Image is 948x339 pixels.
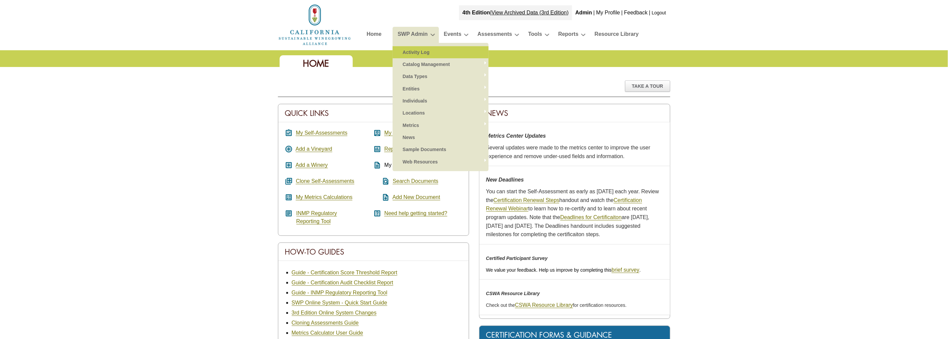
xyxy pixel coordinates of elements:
span: » [484,158,487,165]
div: | [621,5,623,20]
i: account_box [374,129,382,137]
a: Catalog Management [399,58,482,70]
div: How-To Guides [278,243,469,261]
a: Cloning Assessments Guide [292,320,359,326]
i: note_add [374,193,390,201]
i: add_circle [285,145,293,153]
a: Events [444,29,461,41]
div: Take A Tour [625,80,670,92]
span: » [484,73,487,80]
a: Need help getting started? [384,210,447,216]
a: News [399,131,482,143]
i: assessment [374,145,382,153]
i: article [285,209,293,217]
a: Guide - INMP Regulatory Reporting Tool [292,290,388,296]
a: Home [278,21,352,27]
i: assignment_turned_in [285,129,293,137]
a: Guide - Certification Score Threshold Report [292,270,397,276]
a: Reports [384,146,403,152]
a: SWP Admin [398,29,428,41]
a: Entities [399,83,482,95]
span: Check out the for certification resources. [486,302,627,308]
strong: Metrics Center Updates [486,133,546,139]
a: Logout [652,10,666,15]
a: Guide - Certification Audit Checklist Report [292,280,393,286]
span: My Documents [384,162,420,168]
div: | [649,5,651,20]
span: Home [303,58,329,69]
div: | [459,5,572,20]
i: find_in_page [374,177,390,185]
a: Reports [558,29,578,41]
b: Admin [575,10,592,15]
strong: New Deadlines [486,177,524,183]
a: brief survey [612,267,639,273]
span: » [484,61,487,68]
div: Quick Links [278,104,469,122]
em: CSWA Resource Library [486,291,540,296]
strong: 4th Edition [462,10,490,15]
span: Several updates were made to the metrics center to improve the user experience and remove under-u... [486,145,651,159]
a: Certification Renewal Steps [494,197,560,203]
a: View Archived Data (3rd Edition) [492,10,569,15]
a: Individuals [399,95,482,107]
a: Sample Documents [399,143,482,155]
a: My Metrics Calculations [296,194,352,200]
a: Home [367,29,382,41]
i: help_center [374,209,382,217]
a: Add New Document [393,194,440,200]
a: Activity Log [399,46,482,58]
a: CSWA Resource Library [515,302,573,308]
span: We value your feedback. Help us improve by completing this . [486,267,641,273]
i: description [374,161,382,169]
a: Data Types [399,70,482,82]
a: INMP RegulatoryReporting Tool [296,210,337,224]
i: calculate [285,193,293,201]
i: add_box [285,161,293,169]
a: My Profile [596,10,620,15]
a: My Profile [384,130,408,136]
span: » [484,97,487,104]
a: 3rd Edition Online System Changes [292,310,377,316]
a: Deadlines for Certificaiton [560,214,622,220]
a: Add a Winery [296,162,328,168]
div: | [593,5,596,20]
span: » [484,110,487,116]
a: Metrics [399,119,482,131]
a: Clone Self-Assessments [296,178,354,184]
img: logo_cswa2x.png [278,3,352,46]
i: queue [285,177,293,185]
span: » [484,85,487,92]
a: Assessments [478,29,512,41]
a: My Self-Assessments [296,130,347,136]
a: Add a Vineyard [296,146,332,152]
span: » [484,122,487,129]
a: Metrics Calculator User Guide [292,330,363,336]
a: Tools [528,29,542,41]
div: News [480,104,670,122]
a: SWP Online System - Quick Start Guide [292,300,387,306]
a: Locations [399,107,482,119]
a: Feedback [624,10,648,15]
a: Web Resources [399,156,482,168]
a: Search Documents [393,178,438,184]
p: You can start the Self-Assessment as early as [DATE] each year. Review the handout and watch the ... [486,187,663,239]
em: Certified Participant Survey [486,256,548,261]
a: Resource Library [595,29,639,41]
